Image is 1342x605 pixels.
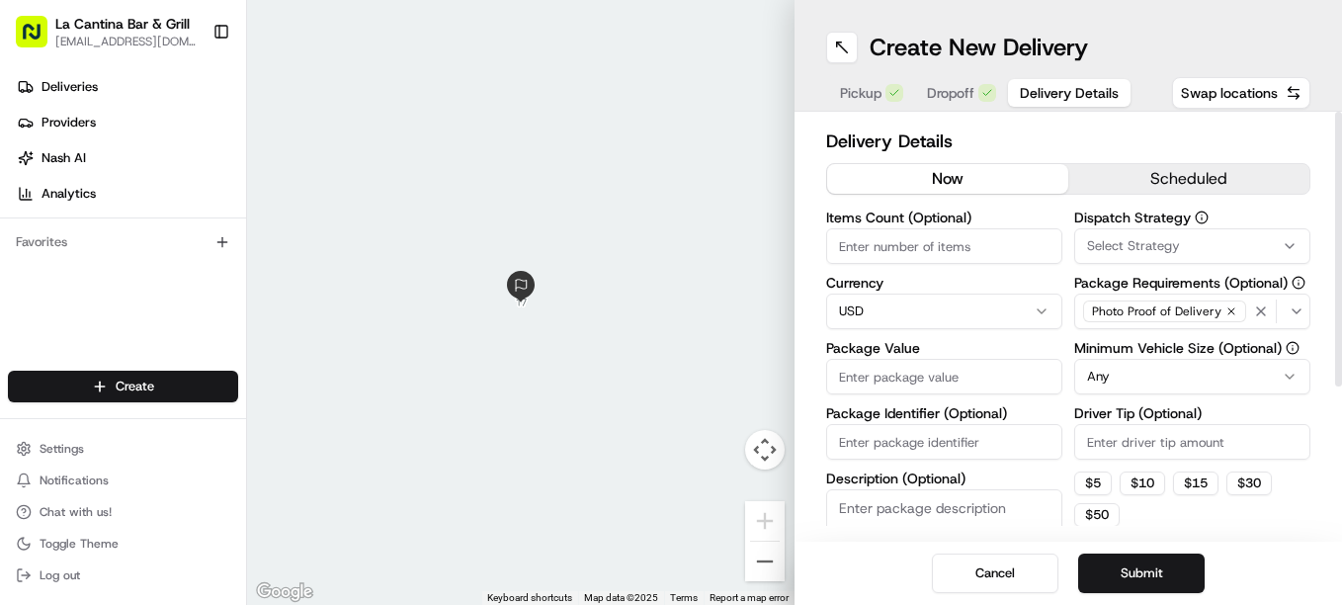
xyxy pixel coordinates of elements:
button: $50 [1074,503,1120,527]
button: Log out [8,562,238,589]
label: Currency [826,276,1062,290]
span: • [148,306,155,322]
input: Enter package identifier [826,424,1062,460]
button: Photo Proof of Delivery [1074,294,1310,329]
span: Knowledge Base [40,442,151,462]
button: $30 [1226,472,1272,495]
h1: Create New Delivery [870,32,1088,63]
img: 1736555255976-a54dd68f-1ca7-489b-9aae-adbdc363a1c4 [20,189,55,224]
span: API Documentation [187,442,317,462]
button: La Cantina Bar & Grill [55,14,190,34]
button: Map camera controls [745,430,785,470]
button: Keyboard shortcuts [487,591,572,605]
input: Enter driver tip amount [1074,424,1310,460]
input: Enter package value [826,359,1062,394]
button: now [827,164,1068,194]
span: [PERSON_NAME] [61,360,160,376]
button: Chat with us! [8,498,238,526]
button: Swap locations [1172,77,1310,109]
img: Regen Pajulas [20,288,51,319]
img: 1736555255976-a54dd68f-1ca7-489b-9aae-adbdc363a1c4 [40,307,55,323]
button: Start new chat [336,195,360,218]
div: Start new chat [89,189,324,209]
span: Pickup [840,83,881,103]
a: Nash AI [8,142,246,174]
a: Terms (opens in new tab) [670,592,698,603]
span: Log out [40,567,80,583]
button: [EMAIL_ADDRESS][DOMAIN_NAME] [55,34,197,49]
input: Clear [51,128,326,148]
span: [DATE] [175,360,215,376]
label: Package Requirements (Optional) [1074,276,1310,290]
span: Notifications [40,473,109,488]
button: La Cantina Bar & Grill[EMAIL_ADDRESS][DOMAIN_NAME] [8,8,205,55]
a: 💻API Documentation [159,434,325,470]
span: Pylon [197,459,239,474]
button: Package Requirements (Optional) [1292,276,1305,290]
h2: Delivery Details [826,128,1310,155]
label: Driver Tip (Optional) [1074,406,1310,420]
span: Nash AI [42,149,86,167]
button: Zoom in [745,501,785,541]
button: scheduled [1068,164,1309,194]
a: 📗Knowledge Base [12,434,159,470]
label: Minimum Vehicle Size (Optional) [1074,341,1310,355]
a: Report a map error [710,592,789,603]
button: Settings [8,435,238,463]
button: $5 [1074,472,1112,495]
button: $15 [1173,472,1218,495]
span: [DATE] [159,306,200,322]
label: Package Identifier (Optional) [826,406,1062,420]
button: Toggle Theme [8,530,238,558]
button: Cancel [932,554,1058,593]
button: Minimum Vehicle Size (Optional) [1286,341,1300,355]
div: Past conversations [20,257,132,273]
a: Deliveries [8,71,246,103]
img: Nash [20,20,59,59]
button: Select Strategy [1074,228,1310,264]
button: Create [8,371,238,402]
span: Create [116,378,154,395]
a: Analytics [8,178,246,210]
button: Submit [1078,554,1205,593]
img: Google [252,579,317,605]
span: Deliveries [42,78,98,96]
span: Settings [40,441,84,457]
button: Zoom out [745,542,785,581]
input: Enter number of items [826,228,1062,264]
span: • [164,360,171,376]
img: Masood Aslam [20,341,51,373]
div: We're available if you need us! [89,209,272,224]
p: Welcome 👋 [20,79,360,111]
span: Delivery Details [1020,83,1119,103]
div: 💻 [167,444,183,460]
span: Swap locations [1181,83,1278,103]
label: Description (Optional) [826,472,1062,485]
label: Package Value [826,341,1062,355]
span: Dropoff [927,83,974,103]
span: Select Strategy [1087,237,1180,255]
span: Photo Proof of Delivery [1092,303,1221,319]
button: $10 [1120,472,1165,495]
a: Open this area in Google Maps (opens a new window) [252,579,317,605]
span: Chat with us! [40,504,112,520]
div: Favorites [8,226,238,258]
span: Toggle Theme [40,536,119,552]
span: Providers [42,114,96,131]
span: Analytics [42,185,96,203]
label: Items Count (Optional) [826,211,1062,224]
button: Notifications [8,467,238,494]
span: Regen Pajulas [61,306,144,322]
a: Providers [8,107,246,138]
label: Dispatch Strategy [1074,211,1310,224]
button: Dispatch Strategy [1195,211,1209,224]
span: Map data ©2025 [584,592,658,603]
div: 📗 [20,444,36,460]
button: See all [306,253,360,277]
img: 9188753566659_6852d8bf1fb38e338040_72.png [42,189,77,224]
img: 1736555255976-a54dd68f-1ca7-489b-9aae-adbdc363a1c4 [40,361,55,377]
a: Powered byPylon [139,458,239,474]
